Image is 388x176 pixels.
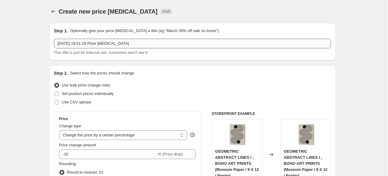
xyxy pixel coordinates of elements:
h3: Price [59,116,68,121]
span: Round to nearest .01 [67,170,103,174]
span: This title is just for internal use, customers won't see it [54,50,148,55]
span: Use CSV upload [62,100,91,104]
span: Create new price [MEDICAL_DATA] [59,8,158,15]
p: Select how the prices should change [70,70,134,76]
span: Price change amount [59,143,96,147]
span: Change type [59,124,81,128]
span: Draft [162,9,170,14]
p: Optionally give your price [MEDICAL_DATA] a title (eg "March 30% off sale on boots") [70,28,219,34]
img: gallerywrap-resized_212f066c-7c3d-4415-9b16-553eb73bee29_80x.jpg [225,122,249,147]
span: Rounding [59,161,76,166]
input: -15 [59,149,157,159]
h2: Step 1. [54,28,68,34]
button: Price change jobs [49,7,58,16]
h2: Step 2. [54,70,68,76]
span: % (Price drop) [158,152,183,156]
input: 30% off holiday sale [54,39,331,48]
div: help [189,132,196,138]
span: Set product prices individually [62,91,114,96]
h6: STOREFRONT EXAMPLE [212,111,331,116]
span: Use bulk price change rules [62,83,110,87]
img: gallerywrap-resized_212f066c-7c3d-4415-9b16-553eb73bee29_80x.jpg [294,122,318,147]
